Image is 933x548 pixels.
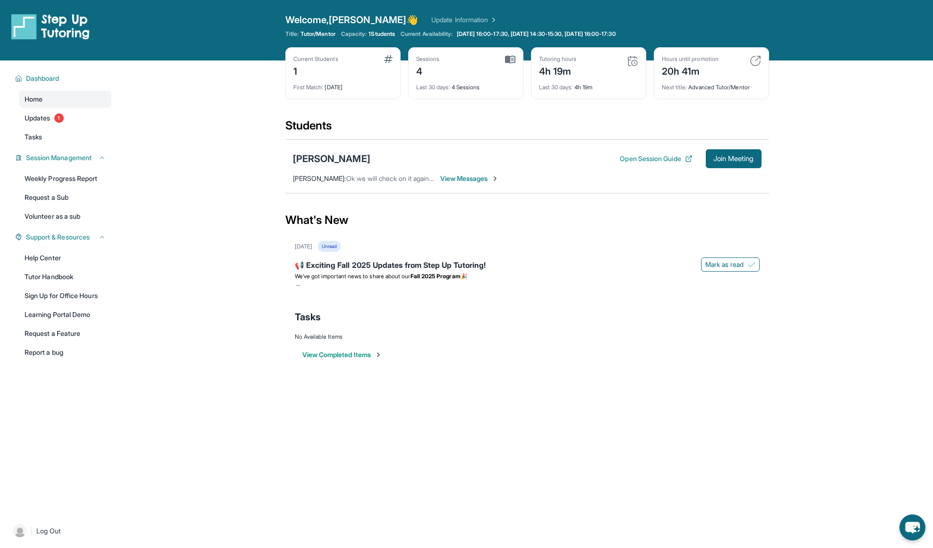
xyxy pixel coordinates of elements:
[293,78,393,91] div: [DATE]
[19,91,111,108] a: Home
[19,325,111,342] a: Request a Feature
[300,30,335,38] span: Tutor/Mentor
[22,232,106,242] button: Support & Resources
[36,526,61,536] span: Log Out
[293,174,346,182] span: [PERSON_NAME] :
[455,30,618,38] a: [DATE] 16:00-17:30, [DATE] 14:30-15:30, [DATE] 16:00-17:30
[318,241,341,252] div: Unread
[295,310,321,324] span: Tasks
[491,175,499,182] img: Chevron-Right
[505,55,515,64] img: card
[416,78,515,91] div: 4 Sessions
[411,273,461,280] strong: Fall 2025 Program
[25,113,51,123] span: Updates
[713,156,754,162] span: Join Meeting
[662,55,719,63] div: Hours until promotion
[701,257,760,272] button: Mark as read
[22,74,106,83] button: Dashboard
[899,514,925,540] button: chat-button
[457,30,616,38] span: [DATE] 16:00-17:30, [DATE] 14:30-15:30, [DATE] 16:00-17:30
[440,174,499,183] span: View Messages
[293,152,370,165] div: [PERSON_NAME]
[293,63,338,78] div: 1
[54,113,64,123] span: 1
[19,306,111,323] a: Learning Portal Demo
[662,78,761,91] div: Advanced Tutor/Mentor
[25,94,43,104] span: Home
[19,110,111,127] a: Updates1
[19,344,111,361] a: Report a bug
[539,84,573,91] span: Last 30 days :
[30,525,33,537] span: |
[539,63,577,78] div: 4h 19m
[13,524,26,538] img: user-img
[368,30,395,38] span: 1 Students
[302,350,382,360] button: View Completed Items
[19,268,111,285] a: Tutor Handbook
[416,84,450,91] span: Last 30 days :
[705,260,744,269] span: Mark as read
[25,132,42,142] span: Tasks
[26,232,90,242] span: Support & Resources
[19,287,111,304] a: Sign Up for Office Hours
[539,78,638,91] div: 4h 19m
[19,189,111,206] a: Request a Sub
[19,208,111,225] a: Volunteer as a sub
[19,128,111,146] a: Tasks
[295,273,411,280] span: We’ve got important news to share about our
[285,30,299,38] span: Title:
[341,30,367,38] span: Capacity:
[662,84,687,91] span: Next title :
[416,63,440,78] div: 4
[9,521,111,541] a: |Log Out
[285,13,419,26] span: Welcome, [PERSON_NAME] 👋
[293,84,324,91] span: First Match :
[285,118,769,139] div: Students
[26,74,60,83] span: Dashboard
[295,243,312,250] div: [DATE]
[431,15,497,25] a: Update Information
[285,199,769,241] div: What's New
[346,174,640,182] span: Ok we will check on it again in a little bit. I just emailed them so maybe they haven't gotten to...
[26,153,92,163] span: Session Management
[295,259,760,273] div: 📢 Exciting Fall 2025 Updates from Step Up Tutoring!
[384,55,393,63] img: card
[627,55,638,67] img: card
[620,154,692,163] button: Open Session Guide
[488,15,497,25] img: Chevron Right
[22,153,106,163] button: Session Management
[11,13,90,40] img: logo
[539,55,577,63] div: Tutoring hours
[416,55,440,63] div: Sessions
[461,273,468,280] span: 🎉
[750,55,761,67] img: card
[19,249,111,266] a: Help Center
[19,170,111,187] a: Weekly Progress Report
[748,261,755,268] img: Mark as read
[706,149,762,168] button: Join Meeting
[295,333,760,341] div: No Available Items
[293,55,338,63] div: Current Students
[662,63,719,78] div: 20h 41m
[401,30,453,38] span: Current Availability:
